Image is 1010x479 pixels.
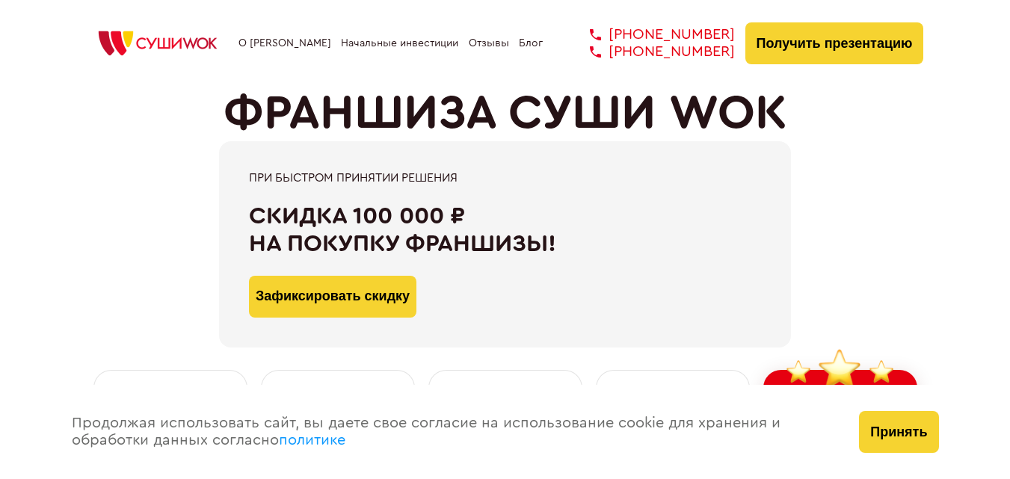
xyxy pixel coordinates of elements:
[249,171,761,185] div: При быстром принятии решения
[224,86,787,141] h1: ФРАНШИЗА СУШИ WOK
[57,385,845,479] div: Продолжая использовать сайт, вы даете свое согласие на использование cookie для хранения и обрабо...
[745,22,924,64] button: Получить презентацию
[249,203,761,258] div: Скидка 100 000 ₽ на покупку франшизы!
[567,43,735,61] a: [PHONE_NUMBER]
[567,26,735,43] a: [PHONE_NUMBER]
[249,276,416,318] button: Зафиксировать скидку
[469,37,509,49] a: Отзывы
[279,433,345,448] a: политике
[87,27,229,60] img: СУШИWOK
[341,37,458,49] a: Начальные инвестиции
[859,411,938,453] button: Принять
[238,37,331,49] a: О [PERSON_NAME]
[519,37,543,49] a: Блог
